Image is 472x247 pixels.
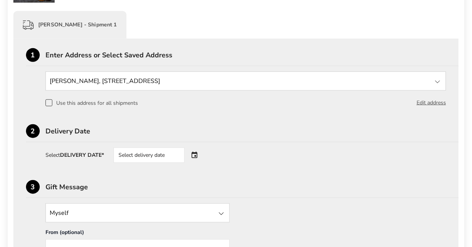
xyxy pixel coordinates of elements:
[45,203,230,223] input: State
[13,11,127,39] div: [PERSON_NAME] - Shipment 1
[45,71,446,91] input: State
[26,124,40,138] div: 2
[45,229,230,239] div: From (optional)
[114,148,185,163] div: Select delivery date
[45,153,104,158] div: Select
[60,151,104,159] strong: DELIVERY DATE*
[45,52,459,58] div: Enter Address or Select Saved Address
[45,184,459,190] div: Gift Message
[45,99,138,106] label: Use this address for all shipments
[45,128,459,135] div: Delivery Date
[417,99,446,107] button: Edit address
[26,48,40,62] div: 1
[26,180,40,194] div: 3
